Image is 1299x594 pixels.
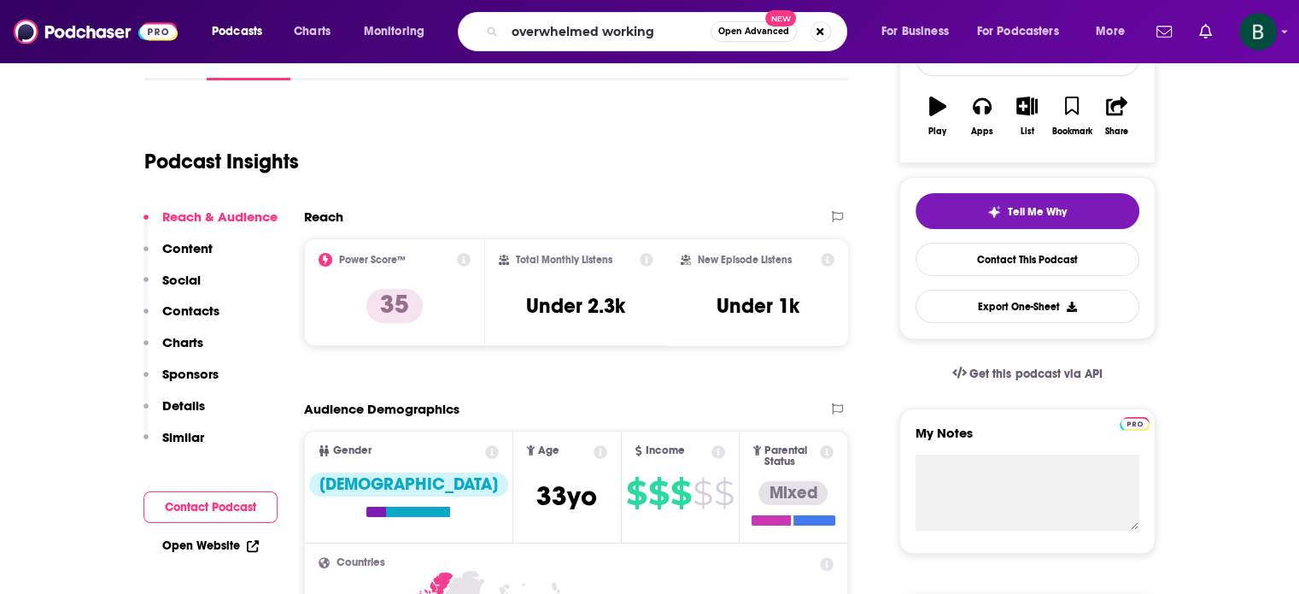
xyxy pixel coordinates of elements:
p: Social [162,272,201,288]
button: open menu [352,18,447,45]
a: Open Website [162,538,259,553]
p: Contacts [162,303,219,319]
div: Search podcasts, credits, & more... [474,12,863,51]
span: Income [646,445,685,456]
img: Podchaser Pro [1120,417,1150,431]
div: Play [928,126,946,137]
button: open menu [1084,18,1146,45]
span: Parental Status [764,445,817,468]
button: Similar [143,429,204,461]
div: Bookmark [1051,126,1091,137]
p: Details [162,397,205,414]
img: User Profile [1239,13,1277,50]
button: Contact Podcast [143,491,278,523]
p: Sponsors [162,366,219,382]
span: Countries [336,557,385,568]
h3: Under 2.3k [526,293,625,319]
button: Contacts [143,303,219,334]
span: 33 yo [536,479,597,513]
button: tell me why sparkleTell Me Why [916,193,1139,229]
span: $ [693,479,712,507]
button: Reach & Audience [143,209,278,240]
span: $ [670,479,691,507]
button: Apps [960,85,1004,147]
span: $ [714,479,734,507]
button: open menu [869,18,970,45]
span: $ [626,479,647,507]
button: Bookmark [1050,85,1094,147]
button: open menu [200,18,284,45]
span: $ [648,479,669,507]
h2: New Episode Listens [698,254,792,266]
span: Open Advanced [718,27,789,36]
button: Social [143,272,201,303]
a: Charts [283,18,341,45]
a: Show notifications dropdown [1192,17,1219,46]
span: For Business [881,20,949,44]
a: Show notifications dropdown [1150,17,1179,46]
h2: Power Score™ [339,254,406,266]
label: My Notes [916,425,1139,455]
button: Details [143,397,205,429]
p: Content [162,240,213,256]
h2: Audience Demographics [304,401,459,417]
h2: Total Monthly Listens [516,254,612,266]
button: Content [143,240,213,272]
h1: Podcast Insights [144,149,299,174]
h2: Reach [304,209,343,225]
button: List [1004,85,1049,147]
button: open menu [966,18,1084,45]
button: Export One-Sheet [916,290,1139,323]
div: Share [1105,126,1128,137]
button: Open AdvancedNew [711,21,797,42]
span: Age [538,445,559,456]
img: Podchaser - Follow, Share and Rate Podcasts [14,15,178,48]
span: More [1096,20,1125,44]
div: Apps [971,126,993,137]
span: Monitoring [364,20,424,44]
span: Tell Me Why [1008,205,1067,219]
button: Play [916,85,960,147]
span: Logged in as betsy46033 [1239,13,1277,50]
input: Search podcasts, credits, & more... [505,18,711,45]
button: Charts [143,334,203,366]
div: [DEMOGRAPHIC_DATA] [309,473,508,497]
span: For Podcasters [977,20,1059,44]
span: Gender [333,445,372,456]
a: Contact This Podcast [916,243,1139,276]
button: Show profile menu [1239,13,1277,50]
img: tell me why sparkle [987,205,1001,219]
span: Charts [294,20,331,44]
p: Reach & Audience [162,209,278,225]
p: Similar [162,429,204,445]
a: Get this podcast via API [939,353,1116,395]
a: Pro website [1120,415,1150,431]
span: Get this podcast via API [969,367,1102,381]
span: New [765,10,796,26]
button: Sponsors [143,366,219,397]
p: Charts [162,334,203,350]
h3: Under 1k [717,293,799,319]
span: Podcasts [212,20,262,44]
div: Mixed [758,481,828,505]
button: Share [1094,85,1138,147]
div: List [1021,126,1034,137]
p: 35 [366,289,423,323]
